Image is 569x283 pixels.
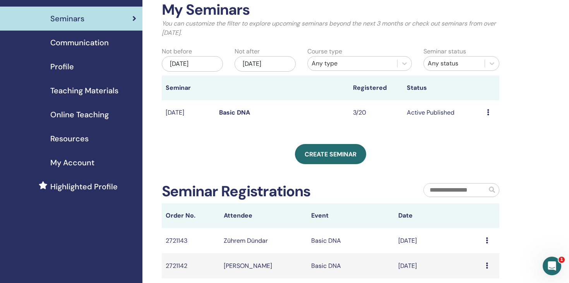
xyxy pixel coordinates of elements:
[162,203,220,228] th: Order No.
[307,228,395,253] td: Basic DNA
[349,100,403,125] td: 3/20
[428,59,481,68] div: Any status
[312,59,394,68] div: Any type
[162,1,500,19] h2: My Seminars
[162,253,220,278] td: 2721142
[235,56,296,72] div: [DATE]
[162,100,215,125] td: [DATE]
[50,133,89,144] span: Resources
[50,157,94,168] span: My Account
[403,75,483,100] th: Status
[349,75,403,100] th: Registered
[543,257,561,275] iframe: Intercom live chat
[50,109,109,120] span: Online Teaching
[559,257,565,263] span: 1
[50,61,74,72] span: Profile
[220,203,307,228] th: Attendee
[50,85,118,96] span: Teaching Materials
[307,203,395,228] th: Event
[235,47,260,56] label: Not after
[394,203,482,228] th: Date
[295,144,366,164] a: Create seminar
[50,37,109,48] span: Communication
[162,75,215,100] th: Seminar
[305,150,356,158] span: Create seminar
[219,108,250,117] a: Basic DNA
[220,228,307,253] td: Zührem Dündar
[162,19,500,38] p: You can customize the filter to explore upcoming seminars beyond the next 3 months or check out s...
[162,228,220,253] td: 2721143
[394,253,482,278] td: [DATE]
[50,181,118,192] span: Highlighted Profile
[307,47,342,56] label: Course type
[403,100,483,125] td: Active Published
[307,253,395,278] td: Basic DNA
[162,56,223,72] div: [DATE]
[162,47,192,56] label: Not before
[394,228,482,253] td: [DATE]
[162,183,311,201] h2: Seminar Registrations
[50,13,84,24] span: Seminars
[220,253,307,278] td: [PERSON_NAME]
[423,47,466,56] label: Seminar status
